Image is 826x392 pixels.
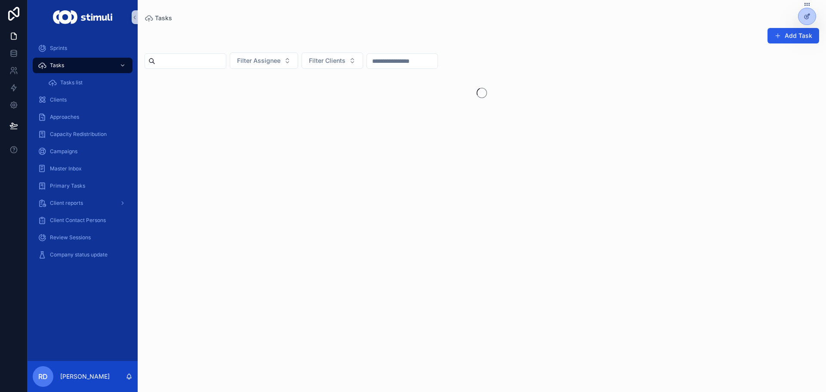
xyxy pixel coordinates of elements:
a: Tasks [145,14,172,22]
a: Tasks [33,58,133,73]
a: Client Contact Persons [33,213,133,228]
span: Capacity Redistribution [50,131,107,138]
a: Tasks list [43,75,133,90]
a: Campaigns [33,144,133,159]
span: Sprints [50,45,67,52]
a: Clients [33,92,133,108]
a: Review Sessions [33,230,133,245]
a: Capacity Redistribution [33,127,133,142]
span: Filter Clients [309,56,345,65]
span: Master Inbox [50,165,82,172]
span: Client Contact Persons [50,217,106,224]
button: Select Button [302,52,363,69]
span: Approaches [50,114,79,120]
a: Approaches [33,109,133,125]
a: Sprints [33,40,133,56]
span: RD [38,371,48,382]
img: App logo [53,10,112,24]
a: Company status update [33,247,133,262]
span: Company status update [50,251,108,258]
span: Primary Tasks [50,182,85,189]
span: Client reports [50,200,83,207]
a: Client reports [33,195,133,211]
button: Add Task [767,28,819,43]
span: Campaigns [50,148,77,155]
div: scrollable content [28,34,138,274]
span: Tasks [50,62,64,69]
a: Master Inbox [33,161,133,176]
span: Tasks list [60,79,83,86]
span: Review Sessions [50,234,91,241]
span: Filter Assignee [237,56,280,65]
p: [PERSON_NAME] [60,372,110,381]
button: Select Button [230,52,298,69]
span: Clients [50,96,67,103]
span: Tasks [155,14,172,22]
a: Primary Tasks [33,178,133,194]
